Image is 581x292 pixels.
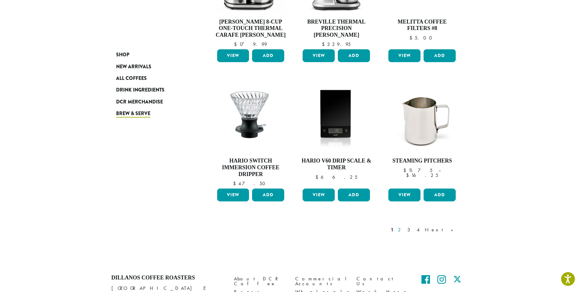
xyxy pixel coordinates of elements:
[301,19,372,39] h4: Breville Thermal Precision [PERSON_NAME]
[403,167,409,174] span: $
[390,226,395,234] a: 1
[387,82,457,186] a: Steaming Pitchers
[116,98,163,106] span: DCR Merchandise
[338,49,370,62] button: Add
[217,49,249,62] a: View
[216,158,286,178] h4: Hario Switch Immersion Coffee Dripper
[406,172,438,178] bdi: 16.25
[409,35,435,41] bdi: 5.00
[322,41,351,47] bdi: 329.95
[397,226,404,234] a: 2
[234,275,286,288] a: About DCR Coffee
[301,82,372,186] a: Hario V60 Drip Scale & Timer $66.25
[416,226,422,234] a: 4
[301,82,372,153] img: Hario-V60-Scale-300x300.jpg
[116,110,150,118] span: Brew & Serve
[116,63,151,71] span: New Arrivals
[111,275,225,281] h4: Dillanos Coffee Roasters
[116,86,164,94] span: Drink Ingredients
[387,158,457,164] h4: Steaming Pitchers
[388,189,421,201] a: View
[406,172,411,178] span: $
[303,49,335,62] a: View
[216,19,286,39] h4: [PERSON_NAME] 8-Cup One-Touch Thermal Carafe [PERSON_NAME]
[116,51,129,59] span: Shop
[424,226,459,234] a: Next »
[233,180,268,187] bdi: 47.50
[116,49,190,61] a: Shop
[116,75,147,82] span: All Coffees
[252,189,284,201] button: Add
[387,19,457,32] h4: Melitta Coffee Filters #8
[301,158,372,171] h4: Hario V60 Drip Scale & Timer
[387,82,457,153] img: DP3266.20-oz.01.default.png
[216,82,286,186] a: Hario Switch Immersion Coffee Dripper $47.50
[295,275,347,288] a: Commercial Accounts
[303,189,335,201] a: View
[116,73,190,84] a: All Coffees
[215,83,286,152] img: Switch-Immersion-Coffee-Dripper-02.jpg
[322,41,327,47] span: $
[234,41,267,47] bdi: 179.99
[233,180,238,187] span: $
[116,108,190,119] a: Brew & Serve
[217,189,249,201] a: View
[252,49,284,62] button: Add
[424,49,456,62] button: Add
[388,49,421,62] a: View
[116,84,190,96] a: Drink Ingredients
[403,167,432,174] bdi: 11.75
[315,174,357,180] bdi: 66.25
[234,41,239,47] span: $
[315,174,321,180] span: $
[116,96,190,108] a: DCR Merchandise
[406,226,414,234] a: 3
[438,167,441,174] span: –
[424,189,456,201] button: Add
[357,275,409,288] a: Contact Us
[116,61,190,72] a: New Arrivals
[409,35,415,41] span: $
[338,189,370,201] button: Add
